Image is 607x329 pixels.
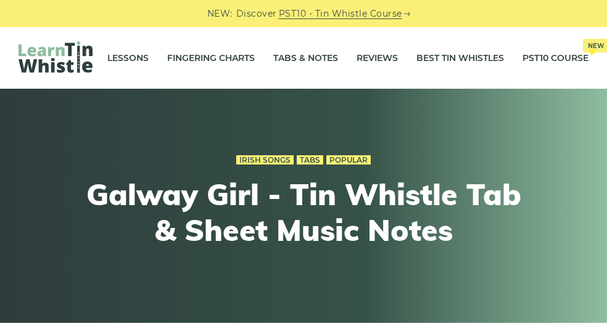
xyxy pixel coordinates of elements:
a: Lessons [107,43,149,73]
a: Popular [326,155,371,165]
a: PST10 CourseNew [522,43,588,73]
h1: Galway Girl - Tin Whistle Tab & Sheet Music Notes [76,177,531,248]
a: Fingering Charts [167,43,255,73]
a: Tabs [297,155,323,165]
img: LearnTinWhistle.com [19,41,93,73]
a: Reviews [357,43,398,73]
a: Irish Songs [236,155,294,165]
a: Best Tin Whistles [416,43,504,73]
a: Tabs & Notes [273,43,338,73]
